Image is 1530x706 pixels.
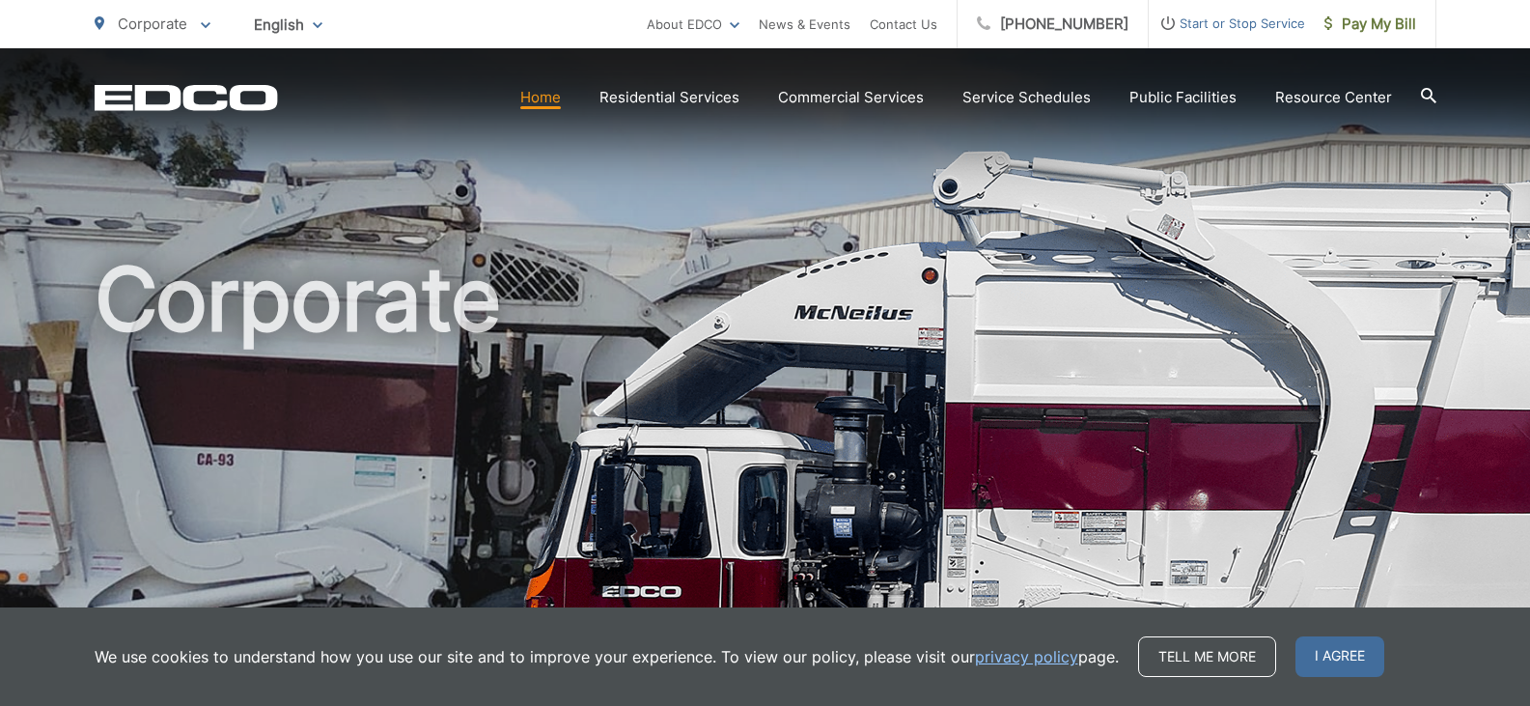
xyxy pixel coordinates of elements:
[759,13,850,36] a: News & Events
[975,645,1078,668] a: privacy policy
[520,86,561,109] a: Home
[1129,86,1237,109] a: Public Facilities
[1324,13,1416,36] span: Pay My Bill
[95,84,278,111] a: EDCD logo. Return to the homepage.
[870,13,937,36] a: Contact Us
[239,8,337,42] span: English
[647,13,739,36] a: About EDCO
[118,14,187,33] span: Corporate
[599,86,739,109] a: Residential Services
[962,86,1091,109] a: Service Schedules
[1295,636,1384,677] span: I agree
[778,86,924,109] a: Commercial Services
[1275,86,1392,109] a: Resource Center
[1138,636,1276,677] a: Tell me more
[95,645,1119,668] p: We use cookies to understand how you use our site and to improve your experience. To view our pol...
